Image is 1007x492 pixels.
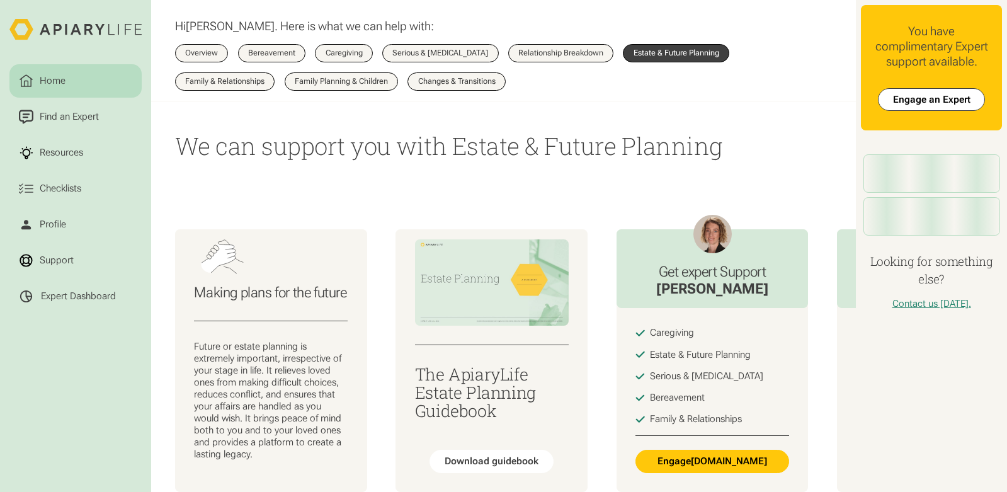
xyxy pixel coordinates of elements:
div: Changes & Transitions [418,77,496,86]
span: [DOMAIN_NAME] [691,455,767,467]
a: Bereavement [238,44,305,63]
a: Overview [175,44,228,63]
div: Family & Relationships [185,77,265,86]
div: Family & Relationships [650,413,742,425]
span: [PERSON_NAME] [186,19,275,33]
p: Hi . Here is what we can help with: [175,19,434,34]
a: Profile [9,208,141,241]
a: Caregiving [315,44,372,63]
h3: Get expert Support [656,263,768,280]
div: Serious & [MEDICAL_DATA] [392,49,488,57]
div: Expert Dashboard [41,290,116,302]
div: Resources [37,146,86,160]
a: Estate & Future Planning [623,44,729,63]
a: Resources [9,136,141,169]
div: [PERSON_NAME] [656,280,768,299]
div: Support [37,253,76,268]
a: Family Planning & Children [285,72,398,91]
div: Caregiving [650,327,694,339]
a: Find an Expert [9,100,141,134]
div: You have complimentary Expert support available. [870,24,993,69]
div: Profile [37,217,69,232]
div: Home [37,74,68,88]
a: Changes & Transitions [407,72,505,91]
p: Future or estate planning is extremely important, irrespective of your stage in life. It relieves... [194,341,348,461]
a: Download guidebook [430,450,554,472]
div: Serious & [MEDICAL_DATA] [650,370,763,382]
a: Contact us [DATE]. [892,298,971,309]
h4: Looking for something else? [861,253,1003,289]
a: Engage an Expert [878,88,986,111]
a: Serious & [MEDICAL_DATA] [382,44,498,63]
h3: Making plans for the future [194,284,348,301]
a: Checklists [9,172,141,205]
div: Checklists [37,181,84,196]
a: Expert Dashboard [9,280,141,313]
a: Home [9,64,141,98]
a: Family & Relationships [175,72,275,91]
a: Engage[DOMAIN_NAME] [635,450,789,472]
div: Download guidebook [445,455,538,467]
h3: The ApiaryLife Estate Planning Guidebook [415,365,569,420]
div: Find an Expert [37,110,101,124]
a: Relationship Breakdown [508,44,613,63]
h1: We can support you with Estate & Future Planning [175,130,832,162]
div: Bereavement [650,392,705,404]
div: Relationship Breakdown [518,49,603,57]
a: Support [9,244,141,277]
div: Caregiving [326,49,363,57]
div: Estate & Future Planning [634,49,719,57]
div: Estate & Future Planning [650,349,751,361]
div: Bereavement [248,49,295,57]
div: Family Planning & Children [295,77,388,86]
